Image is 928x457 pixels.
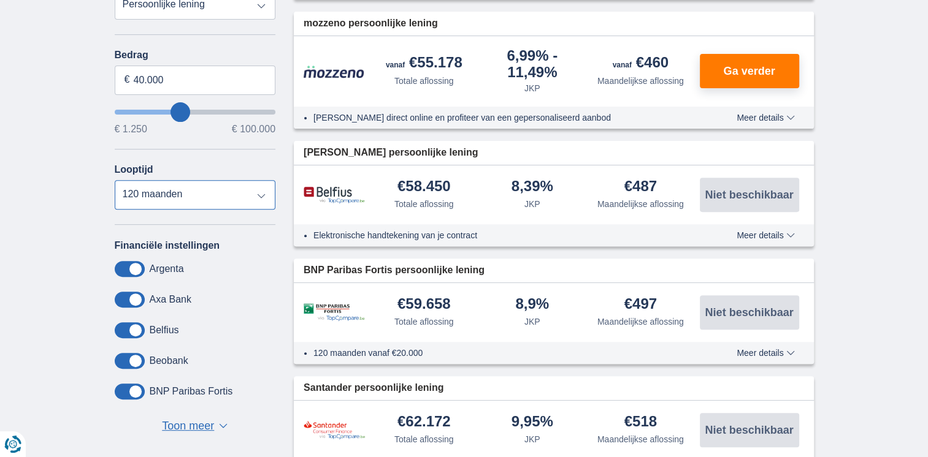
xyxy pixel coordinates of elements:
[394,433,454,445] div: Totale aflossing
[727,230,803,240] button: Meer details
[737,113,794,122] span: Meer details
[394,198,454,210] div: Totale aflossing
[115,110,276,115] input: wantToBorrow
[304,146,478,160] span: [PERSON_NAME] persoonlijke lening
[394,75,454,87] div: Totale aflossing
[397,414,451,431] div: €62.172
[304,17,438,31] span: mozzeno persoonlijke lening
[115,240,220,251] label: Financiële instellingen
[304,420,365,439] img: product.pl.alt Santander
[524,198,540,210] div: JKP
[705,425,793,436] span: Niet beschikbaar
[524,433,540,445] div: JKP
[700,413,799,447] button: Niet beschikbaar
[158,418,231,435] button: Toon meer ▼
[613,55,669,72] div: €460
[737,231,794,240] span: Meer details
[597,198,684,210] div: Maandelijkse aflossing
[700,178,799,212] button: Niet beschikbaar
[150,263,184,274] label: Argenta
[624,414,657,431] div: €518
[524,82,540,94] div: JKP
[397,179,451,195] div: €58.450
[304,263,485,278] span: BNP Paribas Fortis persoonlijke lening
[512,179,553,195] div: 8,39%
[304,303,365,321] img: product.pl.alt BNP Paribas Fortis
[727,348,803,358] button: Meer details
[483,48,582,80] div: 6,99%
[313,347,692,359] li: 120 maanden vanaf €20.000
[737,349,794,357] span: Meer details
[125,73,130,87] span: €
[304,65,365,78] img: product.pl.alt Mozzeno
[232,124,275,134] span: € 100.000
[150,294,191,305] label: Axa Bank
[624,179,657,195] div: €487
[386,55,462,72] div: €55.178
[304,381,444,395] span: Santander persoonlijke lening
[304,186,365,204] img: product.pl.alt Belfius
[150,355,188,366] label: Beobank
[700,54,799,88] button: Ga verder
[115,124,147,134] span: € 1.250
[219,423,228,428] span: ▼
[313,111,692,124] li: [PERSON_NAME] direct online en profiteer van een gepersonaliseerd aanbod
[150,325,179,336] label: Belfius
[313,229,692,241] li: Elektronische handtekening van je contract
[150,386,233,397] label: BNP Paribas Fortis
[597,315,684,328] div: Maandelijkse aflossing
[624,296,657,313] div: €497
[705,189,793,200] span: Niet beschikbaar
[115,50,276,61] label: Bedrag
[727,113,803,123] button: Meer details
[515,296,549,313] div: 8,9%
[597,75,684,87] div: Maandelijkse aflossing
[705,307,793,318] span: Niet beschikbaar
[115,164,153,175] label: Looptijd
[394,315,454,328] div: Totale aflossing
[512,414,553,431] div: 9,95%
[700,295,799,330] button: Niet beschikbaar
[723,66,775,77] span: Ga verder
[397,296,451,313] div: €59.658
[597,433,684,445] div: Maandelijkse aflossing
[524,315,540,328] div: JKP
[162,418,214,434] span: Toon meer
